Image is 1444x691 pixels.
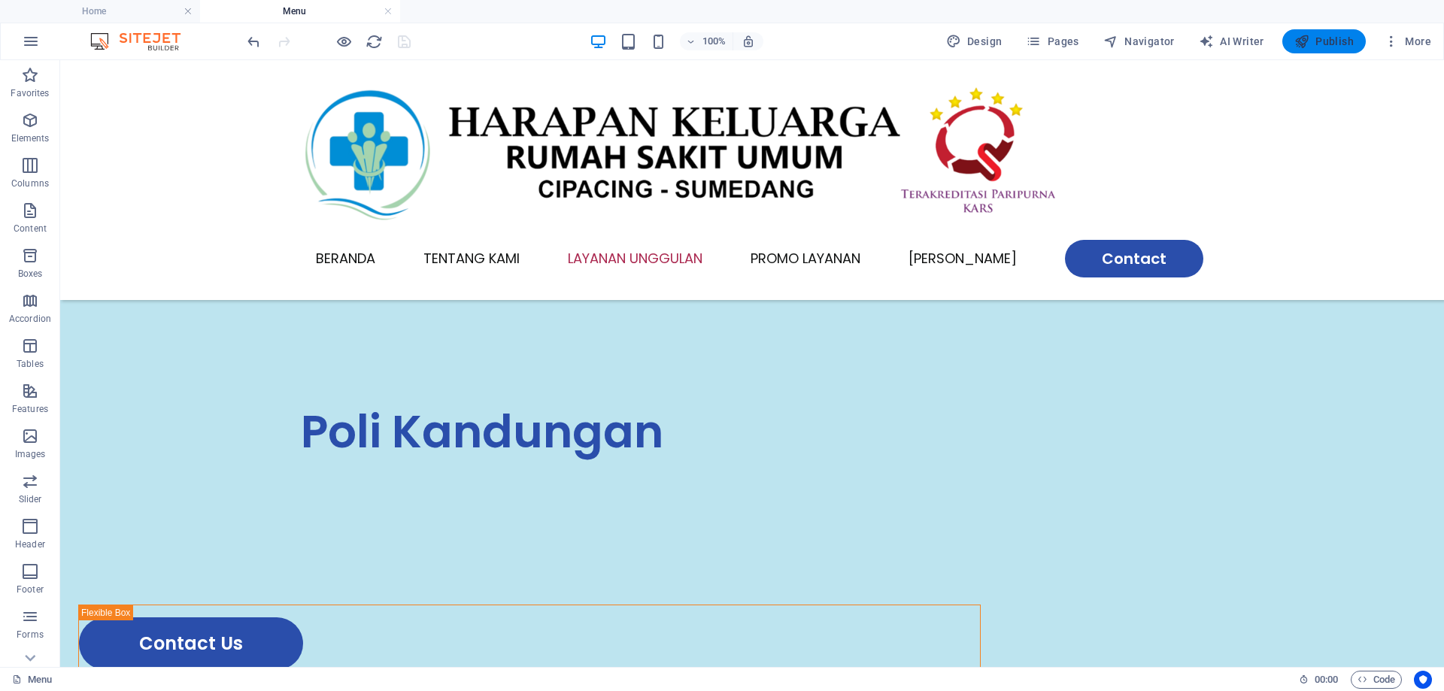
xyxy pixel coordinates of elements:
[1325,674,1327,685] span: :
[18,268,43,280] p: Boxes
[1384,34,1431,49] span: More
[1299,671,1339,689] h6: Session time
[1358,671,1395,689] span: Code
[245,33,262,50] i: Undo: Delete elements (Ctrl+Z)
[335,32,353,50] button: Click here to leave preview mode and continue editing
[86,32,199,50] img: Editor Logo
[19,493,42,505] p: Slider
[365,32,383,50] button: reload
[1026,34,1078,49] span: Pages
[17,358,44,370] p: Tables
[1282,29,1366,53] button: Publish
[680,32,733,50] button: 100%
[15,538,45,550] p: Header
[1378,29,1437,53] button: More
[17,583,44,596] p: Footer
[244,32,262,50] button: undo
[11,132,50,144] p: Elements
[11,87,49,99] p: Favorites
[14,223,47,235] p: Content
[1315,671,1338,689] span: 00 00
[366,33,383,50] i: Reload page
[11,177,49,189] p: Columns
[200,3,400,20] h4: Menu
[1097,29,1181,53] button: Navigator
[946,34,1003,49] span: Design
[940,29,1009,53] div: Design (Ctrl+Alt+Y)
[1020,29,1085,53] button: Pages
[12,403,48,415] p: Features
[1414,671,1432,689] button: Usercentrics
[940,29,1009,53] button: Design
[1294,34,1354,49] span: Publish
[12,671,52,689] a: Click to cancel selection. Double-click to open Pages
[1193,29,1270,53] button: AI Writer
[742,35,755,48] i: On resize automatically adjust zoom level to fit chosen device.
[9,313,51,325] p: Accordion
[1199,34,1264,49] span: AI Writer
[702,32,727,50] h6: 100%
[1103,34,1175,49] span: Navigator
[1351,671,1402,689] button: Code
[15,448,46,460] p: Images
[17,629,44,641] p: Forms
